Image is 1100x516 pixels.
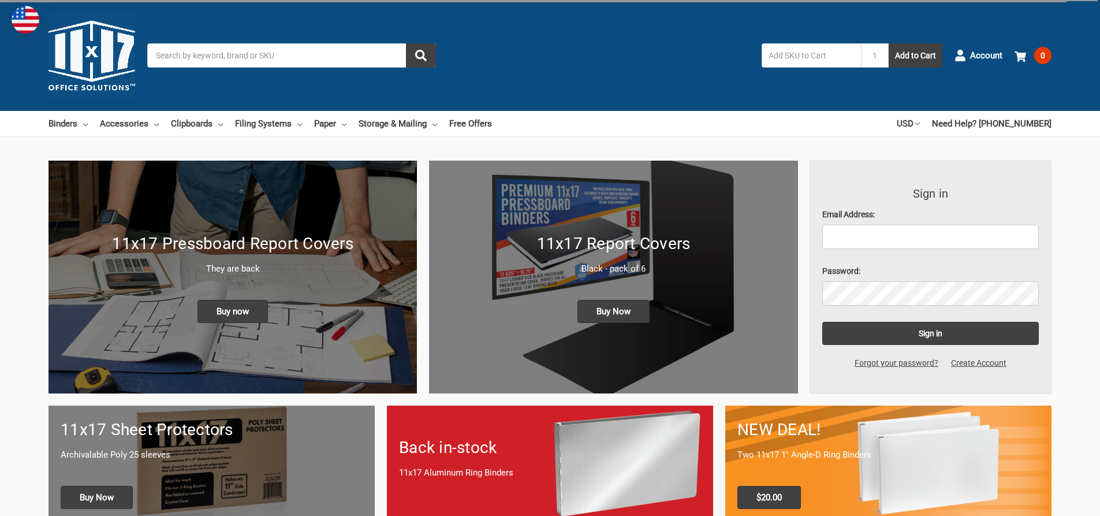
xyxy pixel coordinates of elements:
[399,436,701,460] h1: Back in-stock
[441,262,785,276] p: Black - pack of 6
[100,111,159,136] a: Accessories
[314,111,346,136] a: Paper
[1015,40,1051,70] a: 0
[1034,47,1051,64] span: 0
[61,486,133,509] span: Buy Now
[147,43,436,68] input: Search by keyword, brand or SKU
[61,262,405,276] p: They are back
[897,111,920,136] a: USD
[822,185,1039,202] h3: Sign in
[449,111,492,136] a: Free Offers
[429,161,797,394] a: 11x17 Report Covers 11x17 Report Covers Black - pack of 6 Buy Now
[441,232,785,256] h1: 11x17 Report Covers
[970,49,1002,62] span: Account
[359,111,437,136] a: Storage & Mailing
[61,232,405,256] h1: 11x17 Pressboard Report Covers
[822,265,1039,277] label: Password:
[399,466,701,480] p: 11x17 Aluminum Ring Binders
[762,43,861,68] input: Add SKU to Cart
[737,418,1039,442] h1: NEW DEAL!
[945,357,1013,369] a: Create Account
[1005,485,1100,516] iframe: Google Customer Reviews
[577,300,650,323] span: Buy Now
[889,43,942,68] button: Add to Cart
[235,111,302,136] a: Filing Systems
[822,209,1039,221] label: Email Address:
[171,111,223,136] a: Clipboards
[12,6,39,34] img: duty and tax information for United States
[932,111,1051,136] a: Need Help? [PHONE_NUMBER]
[737,486,801,509] span: $20.00
[61,448,363,462] p: Archivalable Poly 25 sleeves
[737,448,1039,462] p: Two 11x17 1" Angle-D Ring Binders
[429,161,797,394] img: 11x17 Report Covers
[49,161,417,394] img: New 11x17 Pressboard Binders
[822,322,1039,345] input: Sign in
[49,12,135,99] img: 11x17.com
[848,357,945,369] a: Forgot your password?
[197,300,268,323] span: Buy now
[61,418,363,442] h1: 11x17 Sheet Protectors
[954,40,1002,70] a: Account
[49,161,417,394] a: New 11x17 Pressboard Binders 11x17 Pressboard Report Covers They are back Buy now
[49,111,88,136] a: Binders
